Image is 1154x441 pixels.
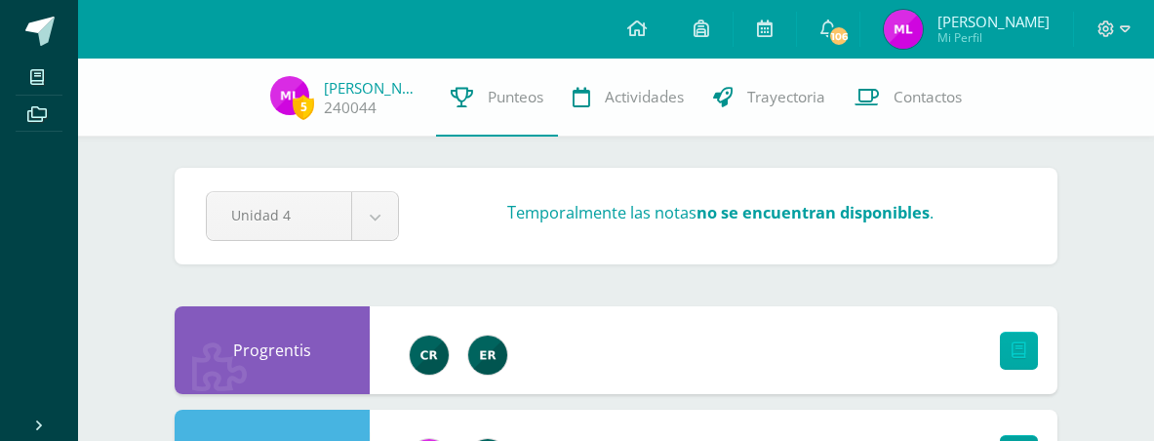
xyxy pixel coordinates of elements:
span: Trayectoria [747,87,825,107]
span: Actividades [605,87,684,107]
div: Progrentis [175,306,370,394]
span: Mi Perfil [937,29,1050,46]
img: 43406b00e4edbe00e0fe2658b7eb63de.png [468,336,507,375]
span: Unidad 4 [231,192,327,238]
img: 703f1f744c937f8beca309d6d657b6f6.png [884,10,923,49]
span: 106 [828,25,850,47]
span: 5 [293,95,314,119]
strong: no se encuentran disponibles [696,202,930,223]
a: Unidad 4 [207,192,398,240]
a: Trayectoria [698,59,840,137]
a: Contactos [840,59,976,137]
a: 240044 [324,98,377,118]
span: [PERSON_NAME] [937,12,1050,31]
span: Punteos [488,87,543,107]
a: Punteos [436,59,558,137]
a: Actividades [558,59,698,137]
img: 703f1f744c937f8beca309d6d657b6f6.png [270,76,309,115]
img: e534704a03497a621ce20af3abe0ca0c.png [410,336,449,375]
h3: Temporalmente las notas . [507,202,934,223]
a: [PERSON_NAME] [324,78,421,98]
span: Contactos [894,87,962,107]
